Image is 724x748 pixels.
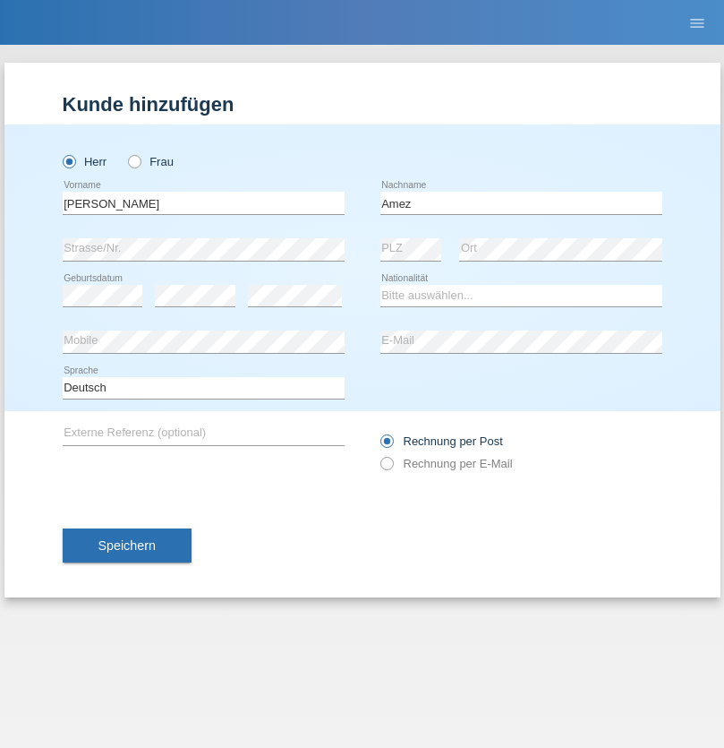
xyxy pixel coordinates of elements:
[380,457,392,479] input: Rechnung per E-Mail
[98,538,156,553] span: Speichern
[128,155,140,167] input: Frau
[63,93,662,116] h1: Kunde hinzufügen
[679,17,715,28] a: menu
[380,457,513,470] label: Rechnung per E-Mail
[380,434,392,457] input: Rechnung per Post
[128,155,174,168] label: Frau
[380,434,503,448] label: Rechnung per Post
[63,155,107,168] label: Herr
[63,155,74,167] input: Herr
[63,529,192,563] button: Speichern
[688,14,706,32] i: menu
